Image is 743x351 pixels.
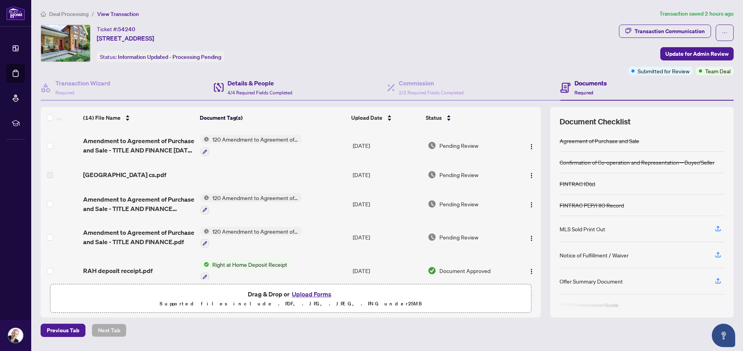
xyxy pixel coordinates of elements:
[560,225,605,233] div: MLS Sold Print Out
[350,254,425,287] td: [DATE]
[439,233,478,241] span: Pending Review
[8,328,23,343] img: Profile Icon
[423,107,513,129] th: Status
[201,193,209,202] img: Status Icon
[428,266,436,275] img: Document Status
[712,324,735,347] button: Open asap
[439,200,478,208] span: Pending Review
[525,168,538,181] button: Logo
[83,228,194,246] span: Amendment to Agreement of Purchase and Sale - TITLE AND FINANCE.pdf
[528,144,535,150] img: Logo
[248,289,334,299] span: Drag & Drop or
[560,158,715,167] div: Confirmation of Co-operation and Representation—Buyer/Seller
[665,48,729,60] span: Update for Admin Review
[41,25,90,62] img: IMG-40765945_1.jpg
[560,179,595,188] div: FINTRAC ID(s)
[560,116,631,127] span: Document Checklist
[97,34,154,43] span: [STREET_ADDRESS]
[228,90,292,96] span: 4/4 Required Fields Completed
[201,193,302,214] button: Status Icon120 Amendment to Agreement of Purchase and Sale
[705,67,731,75] span: Team Deal
[83,266,153,275] span: RAH deposit receipt.pdf
[525,231,538,243] button: Logo
[350,162,425,187] td: [DATE]
[41,324,85,337] button: Previous Tab
[209,227,302,236] span: 120 Amendment to Agreement of Purchase and Sale
[528,268,535,275] img: Logo
[55,90,74,96] span: Required
[525,198,538,210] button: Logo
[350,187,425,221] td: [DATE]
[83,136,194,155] span: Amendment to Agreement of Purchase and Sale - TITLE AND FINANCE [DATE] and [DATE] 2025pdf.pdf
[428,233,436,241] img: Document Status
[619,25,711,38] button: Transaction Communication
[201,260,209,269] img: Status Icon
[209,260,290,269] span: Right at Home Deposit Receipt
[118,26,135,33] span: 54240
[118,53,221,60] span: Information Updated - Processing Pending
[92,324,126,337] button: Next Tab
[350,129,425,162] td: [DATE]
[439,170,478,179] span: Pending Review
[209,193,302,202] span: 120 Amendment to Agreement of Purchase and Sale
[528,172,535,179] img: Logo
[201,260,290,281] button: Status IconRight at Home Deposit Receipt
[439,141,478,150] span: Pending Review
[351,113,382,122] span: Upload Date
[560,251,629,259] div: Notice of Fulfillment / Waiver
[348,107,423,129] th: Upload Date
[525,139,538,152] button: Logo
[638,67,690,75] span: Submitted for Review
[290,289,334,299] button: Upload Forms
[83,113,121,122] span: (14) File Name
[399,90,464,96] span: 2/2 Required Fields Completed
[428,141,436,150] img: Document Status
[659,9,734,18] article: Transaction saved 2 hours ago
[560,201,624,209] div: FINTRAC PEP/HIO Record
[428,170,436,179] img: Document Status
[97,51,224,62] div: Status:
[428,200,436,208] img: Document Status
[399,78,464,88] h4: Commission
[574,90,593,96] span: Required
[201,227,302,248] button: Status Icon120 Amendment to Agreement of Purchase and Sale
[528,202,535,208] img: Logo
[528,235,535,241] img: Logo
[209,135,302,144] span: 120 Amendment to Agreement of Purchase and Sale
[92,9,94,18] li: /
[41,11,46,17] span: home
[50,284,531,313] span: Drag & Drop orUpload FormsSupported files include .PDF, .JPG, .JPEG, .PNG under25MB
[197,107,348,129] th: Document Tag(s)
[201,135,209,144] img: Status Icon
[97,25,135,34] div: Ticket #:
[426,113,442,122] span: Status
[228,78,292,88] h4: Details & People
[49,11,89,18] span: Deal Processing
[201,227,209,236] img: Status Icon
[47,324,79,337] span: Previous Tab
[560,136,639,145] div: Agreement of Purchase and Sale
[574,78,607,88] h4: Documents
[350,221,425,254] td: [DATE]
[722,30,727,35] span: ellipsis
[201,135,302,156] button: Status Icon120 Amendment to Agreement of Purchase and Sale
[635,25,705,37] div: Transaction Communication
[83,170,166,179] span: [GEOGRAPHIC_DATA] cs.pdf
[97,11,139,18] span: View Transaction
[660,47,734,60] button: Update for Admin Review
[55,78,110,88] h4: Transaction Wizard
[80,107,197,129] th: (14) File Name
[83,195,194,213] span: Amendment to Agreement of Purchase and Sale - TITLE AND FINANCE [DATE].pdf
[55,299,526,308] p: Supported files include .PDF, .JPG, .JPEG, .PNG under 25 MB
[560,277,623,285] div: Offer Summary Document
[439,266,491,275] span: Document Approved
[6,6,25,20] img: logo
[525,264,538,277] button: Logo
